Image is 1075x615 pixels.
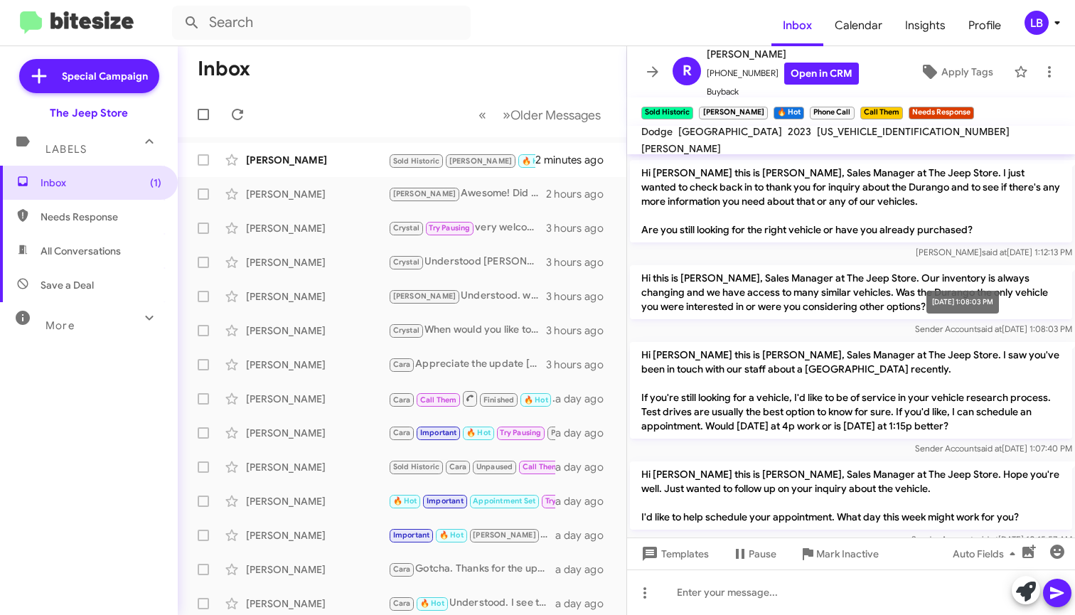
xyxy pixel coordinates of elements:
[510,107,601,123] span: Older Messages
[41,176,161,190] span: Inbox
[470,100,495,129] button: Previous
[449,156,513,166] span: [PERSON_NAME]
[817,125,1010,138] span: [US_VEHICLE_IDENTIFICATION_NUMBER]
[393,156,440,166] span: Sold Historic
[388,356,546,373] div: Appreciate the update [PERSON_NAME] thank you. When ready please do not hesitate to reach us here...
[41,244,121,258] span: All Conversations
[683,60,692,82] span: R
[788,541,890,567] button: Mark Inactive
[393,565,411,574] span: Cara
[546,289,615,304] div: 3 hours ago
[393,462,440,471] span: Sold Historic
[774,107,804,119] small: 🔥 Hot
[522,156,546,166] span: 🔥 Hot
[707,46,859,63] span: [PERSON_NAME]
[816,541,879,567] span: Mark Inactive
[439,530,464,540] span: 🔥 Hot
[941,59,993,85] span: Apply Tags
[911,534,1072,545] span: Sender Account [DATE] 10:15:57 AM
[630,160,1072,242] p: Hi [PERSON_NAME] this is [PERSON_NAME], Sales Manager at The Jeep Store. I just wanted to check b...
[388,254,546,270] div: Understood [PERSON_NAME] thank you for the update. Should you have any questions please do not he...
[388,561,555,577] div: Gotcha. Thanks for the update [PERSON_NAME]. Have a few compass models available currently. are y...
[246,426,388,440] div: [PERSON_NAME]
[546,358,615,372] div: 3 hours ago
[476,462,513,471] span: Unpaused
[246,460,388,474] div: [PERSON_NAME]
[630,265,1072,319] p: Hi this is [PERSON_NAME], Sales Manager at The Jeep Store. Our inventory is always changing and w...
[500,428,541,437] span: Try Pausing
[749,541,776,567] span: Pause
[150,176,161,190] span: (1)
[478,106,486,124] span: «
[551,428,577,437] span: Paused
[555,460,615,474] div: a day ago
[627,541,720,567] button: Templates
[977,443,1002,454] span: said at
[905,59,1007,85] button: Apply Tags
[172,6,471,40] input: Search
[427,496,464,506] span: Important
[915,323,1072,334] span: Sender Account [DATE] 1:08:03 PM
[50,106,128,120] div: The Jeep Store
[641,142,721,155] span: [PERSON_NAME]
[524,395,548,405] span: 🔥 Hot
[641,107,693,119] small: Sold Historic
[977,323,1002,334] span: said at
[535,153,615,167] div: 2 minutes ago
[909,107,974,119] small: Needs Response
[388,493,555,509] div: Will do.
[429,223,470,232] span: Try Pausing
[246,153,388,167] div: [PERSON_NAME]
[388,527,555,543] div: When we price a vehicle we use comparables in the area not what they list for but sell for at tha...
[707,85,859,99] span: Buyback
[641,125,673,138] span: Dodge
[1025,11,1049,35] div: LB
[388,186,546,202] div: Awesome! Did you want to move forward with our Pacifica?
[916,247,1072,257] span: [PERSON_NAME] [DATE] 1:12:13 PM
[771,5,823,46] a: Inbox
[503,106,510,124] span: »
[707,63,859,85] span: [PHONE_NUMBER]
[788,125,811,138] span: 2023
[246,528,388,542] div: [PERSON_NAME]
[46,143,87,156] span: Labels
[926,291,999,314] div: [DATE] 1:08:03 PM
[678,125,782,138] span: [GEOGRAPHIC_DATA]
[393,189,456,198] span: [PERSON_NAME]
[630,461,1072,530] p: Hi [PERSON_NAME] this is [PERSON_NAME], Sales Manager at The Jeep Store. Hope you're well. Just w...
[246,255,388,269] div: [PERSON_NAME]
[823,5,894,46] span: Calendar
[198,58,250,80] h1: Inbox
[483,395,515,405] span: Finished
[246,494,388,508] div: [PERSON_NAME]
[246,323,388,338] div: [PERSON_NAME]
[393,292,456,301] span: [PERSON_NAME]
[46,319,75,332] span: More
[555,528,615,542] div: a day ago
[545,496,587,506] span: Try Pausing
[699,107,767,119] small: [PERSON_NAME]
[473,496,535,506] span: Appointment Set
[246,289,388,304] div: [PERSON_NAME]
[388,595,555,611] div: Understood. I see that on file now. Thank you for the update [PERSON_NAME] and we will see you th...
[894,5,957,46] a: Insights
[420,395,457,405] span: Call Them
[810,107,854,119] small: Phone Call
[393,360,411,369] span: Cara
[388,424,555,441] div: Thanks you
[393,428,411,437] span: Cara
[393,599,411,608] span: Cara
[246,221,388,235] div: [PERSON_NAME]
[41,278,94,292] span: Save a Deal
[546,323,615,338] div: 3 hours ago
[393,496,417,506] span: 🔥 Hot
[246,187,388,201] div: [PERSON_NAME]
[388,288,546,304] div: Understood. we will update you as soon as it is here
[860,107,903,119] small: Call Them
[555,494,615,508] div: a day ago
[546,221,615,235] div: 3 hours ago
[246,562,388,577] div: [PERSON_NAME]
[393,326,419,335] span: Crystal
[388,151,535,169] div: Inbound Call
